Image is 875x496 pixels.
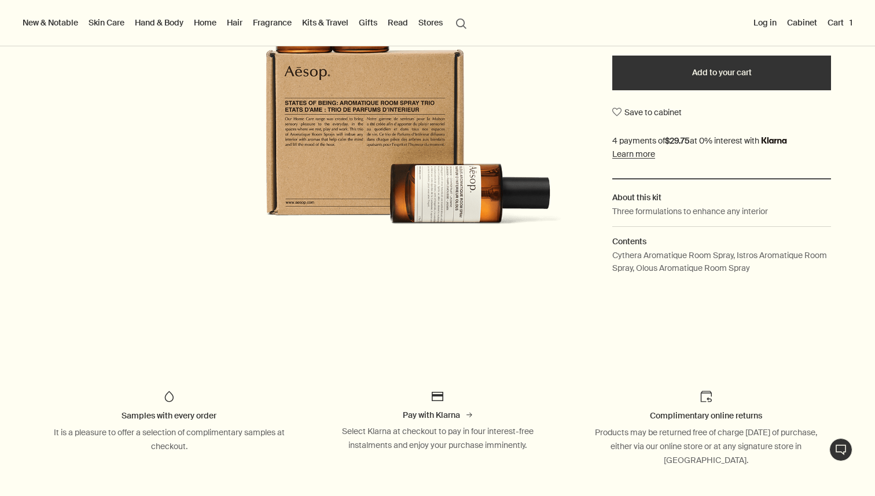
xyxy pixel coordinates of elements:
div: It is a pleasure to offer a selection of complimentary samples at checkout. [53,426,285,454]
button: Cart1 [825,15,855,30]
span: Pay with Klarna [403,410,460,420]
a: Fragrance [251,15,294,30]
span: Samples with every order [122,410,216,421]
button: Open search [451,12,472,34]
h2: About this kit [612,191,831,204]
a: Hair [225,15,245,30]
img: Card Icon [431,390,444,403]
a: Hand & Body [133,15,186,30]
p: Cythera Aromatique Room Spray, Istros Aromatique Room Spray, Olous Aromatique Room Spray [612,249,831,275]
a: Kits & Travel [300,15,351,30]
img: Icon of a droplet [162,390,176,403]
div: Select Klarna at checkout to pay in four interest-free instalments and enjoy your purchase immine... [322,425,553,453]
span: Complimentary online returns [650,410,762,421]
p: Three formulations to enhance any interior [612,205,768,218]
button: Save to cabinet [612,102,682,123]
a: Card IconPay with KlarnaSelect Klarna at checkout to pay in four interest-free instalments and en... [315,390,560,453]
a: Skin Care [86,15,127,30]
h2: Contents [612,235,831,248]
a: Cabinet [785,15,819,30]
button: Live Assistance [829,438,852,461]
a: Home [192,15,219,30]
div: Products may be returned free of charge [DATE] of purchase, either via our online store or at any... [590,426,822,467]
a: Gifts [356,15,380,30]
button: Log in [751,15,779,30]
button: Add to your cart - $119.00 [612,56,831,90]
button: Stores [416,15,445,30]
a: Read [385,15,410,30]
button: New & Notable [20,15,80,30]
img: Return icon [699,390,713,403]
